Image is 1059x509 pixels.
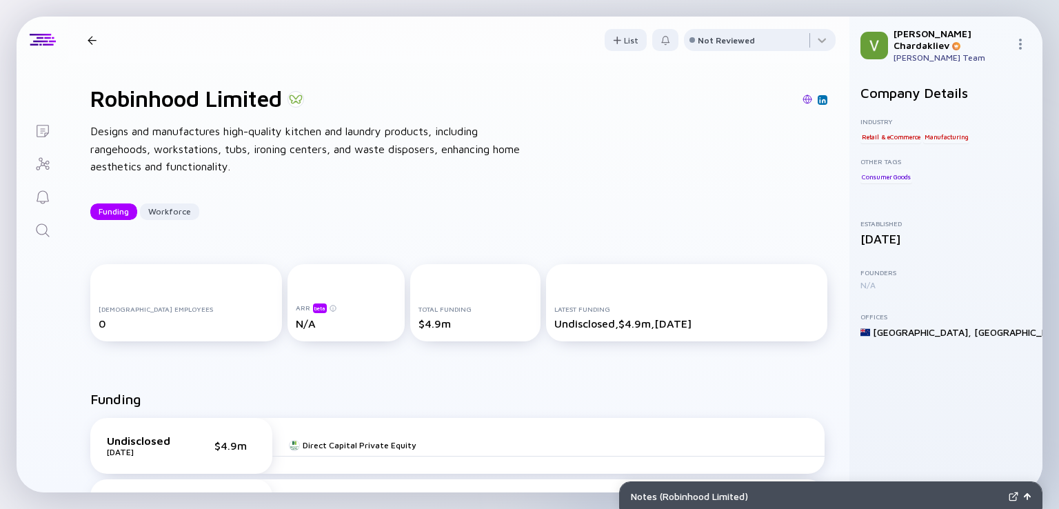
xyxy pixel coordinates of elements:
[303,440,416,450] div: Direct Capital Private Equity
[894,28,1009,51] div: [PERSON_NAME] Chardakliev
[90,203,137,220] button: Funding
[418,305,532,313] div: Total Funding
[17,179,68,212] a: Reminders
[99,305,274,313] div: [DEMOGRAPHIC_DATA] Employees
[17,212,68,246] a: Search
[860,117,1031,126] div: Industry
[860,85,1031,101] h2: Company Details
[107,435,176,447] div: Undisclosed
[873,326,971,338] div: [GEOGRAPHIC_DATA] ,
[1009,492,1018,501] img: Expand Notes
[631,490,1003,502] div: Notes ( Robinhood Limited )
[860,32,888,59] img: Viktor Profile Picture
[296,317,397,330] div: N/A
[860,328,870,337] img: New Zealand Flag
[1015,39,1026,50] img: Menu
[140,203,199,220] button: Workforce
[819,97,826,103] img: Robinhood Limited Linkedin Page
[860,232,1031,246] div: [DATE]
[313,303,327,313] div: beta
[140,201,199,222] div: Workforce
[90,86,282,112] h1: Robinhood Limited
[554,305,819,313] div: Latest Funding
[860,280,1031,290] div: N/A
[605,30,647,51] div: List
[90,391,141,407] h2: Funding
[1024,493,1031,500] img: Open Notes
[289,440,416,450] a: Direct Capital Private Equity
[923,130,969,143] div: Manufacturing
[860,312,1031,321] div: Offices
[860,130,921,143] div: Retail & eCommerce
[107,447,176,457] div: [DATE]
[90,201,137,222] div: Funding
[605,29,647,51] button: List
[860,170,912,183] div: Consumer Goods
[860,268,1031,277] div: Founders
[803,94,812,104] img: Robinhood Limited Website
[860,219,1031,228] div: Established
[418,317,532,330] div: $4.9m
[90,123,532,176] div: Designs and manufactures high-quality kitchen and laundry products, including rangehoods, worksta...
[214,439,256,452] div: $4.9m
[17,146,68,179] a: Investor Map
[554,317,819,330] div: Undisclosed, $4.9m, [DATE]
[698,35,755,46] div: Not Reviewed
[17,113,68,146] a: Lists
[894,52,1009,63] div: [PERSON_NAME] Team
[296,303,397,313] div: ARR
[860,157,1031,166] div: Other Tags
[99,317,274,330] div: 0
